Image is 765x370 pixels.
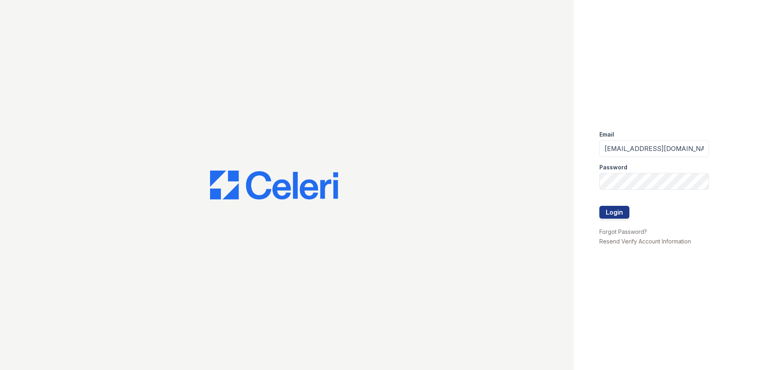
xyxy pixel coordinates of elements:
a: Forgot Password? [599,228,647,235]
img: CE_Logo_Blue-a8612792a0a2168367f1c8372b55b34899dd931a85d93a1a3d3e32e68fde9ad4.png [210,171,338,199]
label: Email [599,131,614,139]
button: Login [599,206,629,219]
a: Resend Verify Account Information [599,238,691,245]
label: Password [599,163,627,171]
